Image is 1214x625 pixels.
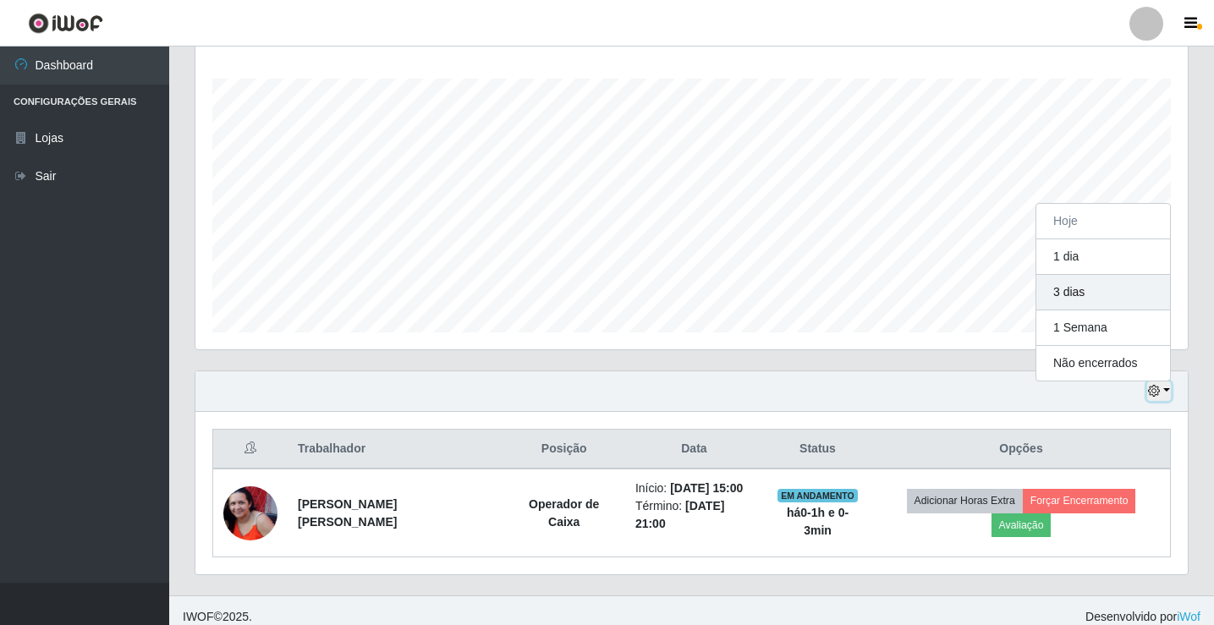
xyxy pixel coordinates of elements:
th: Opções [872,430,1170,469]
th: Trabalhador [288,430,503,469]
button: Não encerrados [1036,346,1170,381]
button: Avaliação [992,513,1052,537]
button: Adicionar Horas Extra [907,489,1023,513]
li: Início: [635,480,753,497]
span: IWOF [183,610,214,623]
img: 1743338839822.jpeg [223,486,277,540]
th: Posição [503,430,625,469]
li: Término: [635,497,753,533]
button: 1 Semana [1036,310,1170,346]
span: EM ANDAMENTO [777,489,858,502]
strong: [PERSON_NAME] [PERSON_NAME] [298,497,397,529]
a: iWof [1177,610,1200,623]
th: Data [625,430,763,469]
button: Hoje [1036,204,1170,239]
button: 3 dias [1036,275,1170,310]
img: CoreUI Logo [28,13,103,34]
button: Forçar Encerramento [1023,489,1136,513]
strong: há 0-1 h e 0-3 min [787,506,849,537]
time: [DATE] 15:00 [670,481,743,495]
button: 1 dia [1036,239,1170,275]
th: Status [763,430,872,469]
strong: Operador de Caixa [529,497,599,529]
